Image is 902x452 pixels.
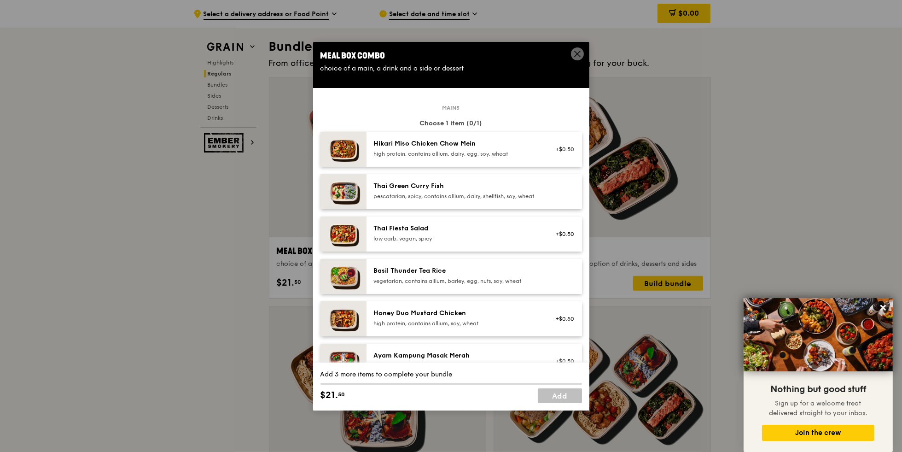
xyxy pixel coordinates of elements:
[374,193,539,200] div: pescatarian, spicy, contains allium, dairy, shellfish, soy, wheat
[374,150,539,158] div: high protein, contains allium, dairy, egg, soy, wheat
[320,217,367,252] img: daily_normal_Thai_Fiesta_Salad__Horizontal_.jpg
[550,315,575,323] div: +$0.50
[320,64,582,73] div: choice of a main, a drink and a side or dessert
[320,388,338,402] span: $21.
[320,370,582,379] div: Add 3 more items to complete your bundle
[374,139,539,148] div: Hikari Miso Chicken Chow Mein
[320,344,367,379] img: daily_normal_Ayam_Kampung_Masak_Merah_Horizontal_.jpg
[374,266,539,276] div: Basil Thunder Tea Rice
[374,277,539,285] div: vegetarian, contains allium, barley, egg, nuts, soy, wheat
[374,320,539,327] div: high protein, contains allium, soy, wheat
[876,300,890,315] button: Close
[338,391,345,398] span: 50
[374,235,539,242] div: low carb, vegan, spicy
[744,298,893,371] img: DSC07876-Edit02-Large.jpeg
[770,384,866,395] span: Nothing but good stuff
[374,309,539,318] div: Honey Duo Mustard Chicken
[439,104,464,112] span: Mains
[320,132,367,167] img: daily_normal_Hikari_Miso_Chicken_Chow_Mein__Horizontal_.jpg
[320,174,367,209] img: daily_normal_HORZ-Thai-Green-Curry-Fish.jpg
[550,146,575,153] div: +$0.50
[374,224,539,233] div: Thai Fiesta Salad
[538,388,582,403] a: Add
[550,358,575,365] div: +$0.50
[320,49,582,62] div: Meal Box Combo
[374,362,539,370] div: high protein, spicy, contains allium, shellfish, soy, wheat
[320,119,582,128] div: Choose 1 item (0/1)
[374,182,539,191] div: Thai Green Curry Fish
[550,230,575,238] div: +$0.50
[762,425,874,441] button: Join the crew
[320,259,367,294] img: daily_normal_HORZ-Basil-Thunder-Tea-Rice.jpg
[320,301,367,336] img: daily_normal_Honey_Duo_Mustard_Chicken__Horizontal_.jpg
[374,351,539,360] div: Ayam Kampung Masak Merah
[769,399,867,417] span: Sign up for a welcome treat delivered straight to your inbox.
